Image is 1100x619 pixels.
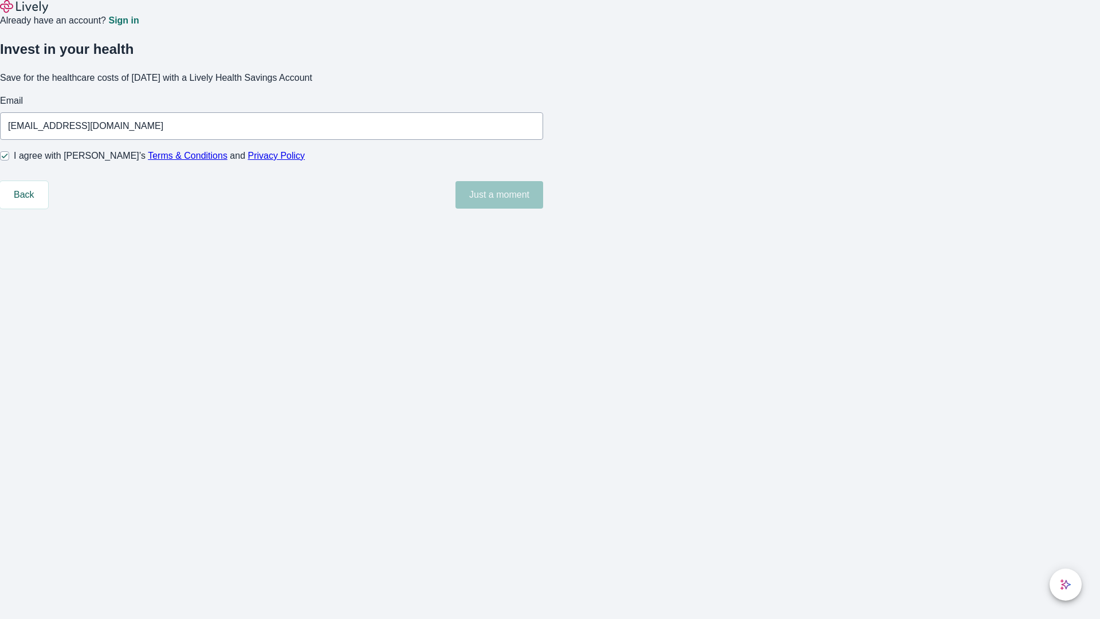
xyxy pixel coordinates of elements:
span: I agree with [PERSON_NAME]’s and [14,149,305,163]
button: chat [1050,569,1082,601]
svg: Lively AI Assistant [1060,579,1071,590]
a: Terms & Conditions [148,151,227,160]
a: Privacy Policy [248,151,305,160]
a: Sign in [108,16,139,25]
